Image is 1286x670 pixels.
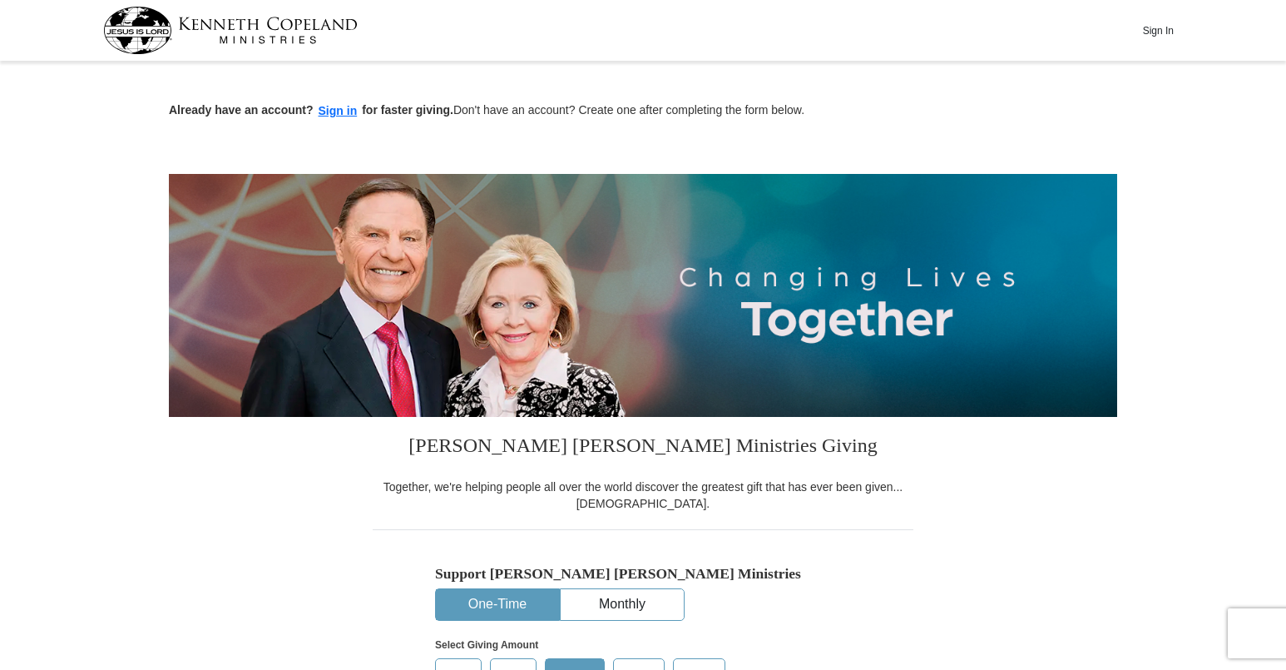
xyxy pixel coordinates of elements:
button: Monthly [561,589,684,620]
button: Sign In [1133,17,1183,43]
h3: [PERSON_NAME] [PERSON_NAME] Ministries Giving [373,417,913,479]
strong: Select Giving Amount [435,639,538,651]
strong: Already have an account? for faster giving. [169,103,453,117]
button: Sign in [314,102,363,121]
button: One-Time [436,589,559,620]
h5: Support [PERSON_NAME] [PERSON_NAME] Ministries [435,565,851,583]
img: kcm-header-logo.svg [103,7,358,54]
p: Don't have an account? Create one after completing the form below. [169,102,1117,121]
div: Together, we're helping people all over the world discover the greatest gift that has ever been g... [373,479,913,512]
